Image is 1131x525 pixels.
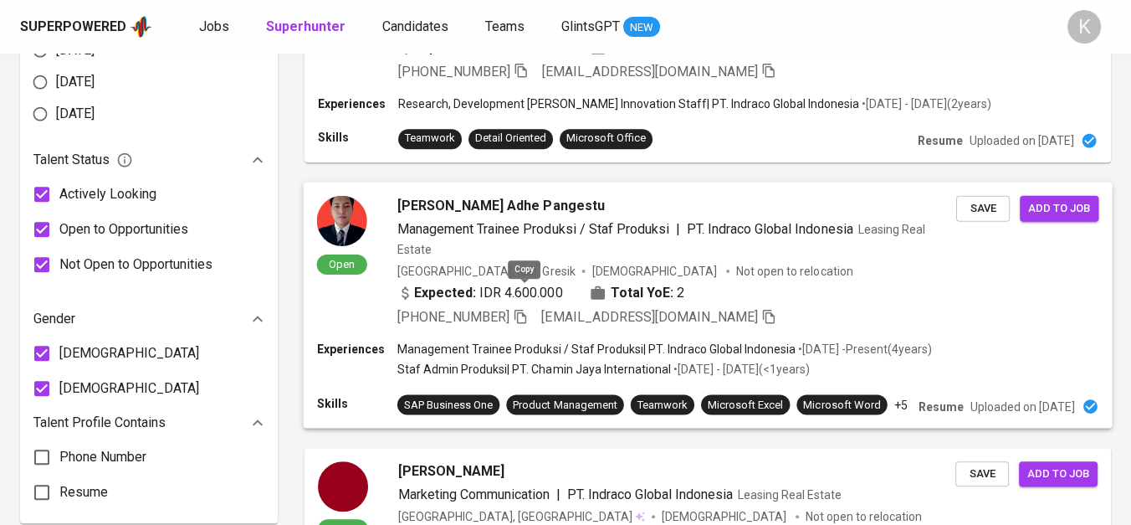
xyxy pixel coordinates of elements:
[318,95,398,112] p: Experiences
[33,143,264,177] div: Talent Status
[130,14,152,39] img: app logo
[803,397,880,413] div: Microsoft Word
[33,406,264,440] div: Talent Profile Contains
[397,195,605,215] span: [PERSON_NAME] Adhe Pangestu
[20,18,126,37] div: Superpowered
[398,508,645,525] div: [GEOGRAPHIC_DATA], [GEOGRAPHIC_DATA]
[56,104,95,124] span: [DATE]
[1067,10,1101,44] div: K
[318,129,398,146] p: Skills
[708,397,783,413] div: Microsoft Excel
[671,361,810,378] p: • [DATE] - [DATE] ( <1 years )
[398,461,504,481] span: [PERSON_NAME]
[59,343,199,363] span: [DEMOGRAPHIC_DATA]
[859,95,991,112] p: • [DATE] - [DATE] ( 2 years )
[318,461,368,512] img: 59e761ac1320ebfb03a7b9e7702d335b.jpg
[806,508,922,525] p: Not open to relocation
[1027,465,1089,484] span: Add to job
[1020,195,1098,221] button: Add to job
[304,183,1111,428] a: Open[PERSON_NAME] Adhe PangestuManagement Trainee Produksi / Staf Produksi|PT. Indraco Global Ind...
[964,465,1000,484] span: Save
[404,397,493,413] div: SAP Business One
[266,18,345,34] b: Superhunter
[59,482,108,502] span: Resume
[397,220,669,236] span: Management Trainee Produksi / Staf Produksi
[1028,198,1090,218] span: Add to job
[1019,461,1098,487] button: Add to job
[894,396,908,413] p: +5
[398,64,510,80] span: [PHONE_NUMBER]
[955,461,1009,487] button: Save
[397,309,509,325] span: [PHONE_NUMBER]
[561,17,660,38] a: GlintsGPT NEW
[33,150,133,170] span: Talent Status
[637,397,688,413] div: Teamwork
[566,131,646,147] div: Microsoft Office
[918,132,963,149] p: Resume
[592,263,719,280] span: [DEMOGRAPHIC_DATA]
[33,302,264,336] div: Gender
[397,283,563,303] div: IDR 4.600.000
[965,198,1001,218] span: Save
[662,508,789,525] span: [DEMOGRAPHIC_DATA]
[322,256,361,270] span: Open
[59,255,212,275] span: Not Open to Opportunities
[676,219,680,239] span: |
[970,398,1075,414] p: Uploaded on [DATE]
[541,309,758,325] span: [EMAIL_ADDRESS][DOMAIN_NAME]
[59,447,146,467] span: Phone Number
[738,488,842,502] span: Leasing Real Estate
[56,72,95,92] span: [DATE]
[405,131,455,147] div: Teamwork
[317,341,397,358] p: Experiences
[414,283,476,303] b: Expected:
[485,17,528,38] a: Teams
[475,131,546,147] div: Detail Oriented
[556,485,560,505] span: |
[677,283,684,303] span: 2
[382,18,448,34] span: Candidates
[542,64,758,80] span: [EMAIL_ADDRESS][DOMAIN_NAME]
[33,413,166,433] p: Talent Profile Contains
[33,309,75,329] p: Gender
[796,341,931,358] p: • [DATE] - Present ( 4 years )
[20,14,152,39] a: Superpoweredapp logo
[513,397,617,413] div: Product Management
[919,398,964,414] p: Resume
[567,486,733,502] span: PT. Indraco Global Indonesia
[397,341,796,358] p: Management Trainee Produksi / Staf Produksi | PT. Indraco Global Indonesia
[397,361,671,378] p: Staf Admin Produksi | PT. Chamin Jaya International
[59,219,188,239] span: Open to Opportunities
[397,263,576,280] div: [GEOGRAPHIC_DATA], Kab. Gresik
[956,195,1010,221] button: Save
[687,220,853,236] span: PT. Indraco Global Indonesia
[382,17,452,38] a: Candidates
[199,17,233,38] a: Jobs
[59,184,156,204] span: Actively Looking
[736,263,852,280] p: Not open to relocation
[561,18,620,34] span: GlintsGPT
[317,195,367,245] img: d9a9a34425df341fcfac8eb37756392c.jpg
[398,95,859,112] p: Research, Development [PERSON_NAME] Innovation Staff | PT. Indraco Global Indonesia
[485,18,525,34] span: Teams
[397,222,925,255] span: Leasing Real Estate
[623,19,660,36] span: NEW
[611,283,673,303] b: Total YoE:
[970,132,1074,149] p: Uploaded on [DATE]
[59,378,199,399] span: [DEMOGRAPHIC_DATA]
[398,486,550,502] span: Marketing Communication
[317,394,397,411] p: Skills
[199,18,229,34] span: Jobs
[266,17,349,38] a: Superhunter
